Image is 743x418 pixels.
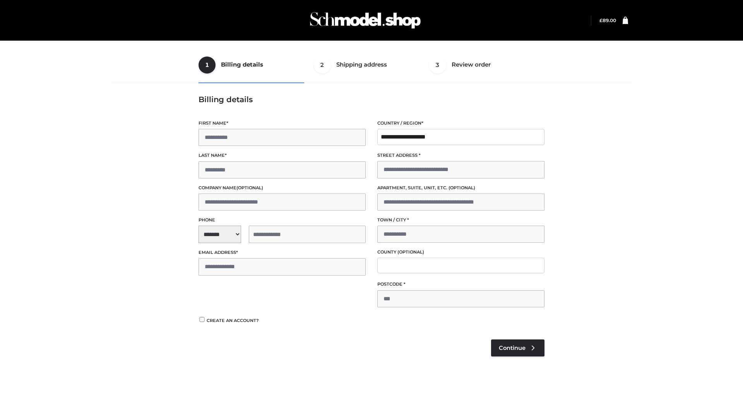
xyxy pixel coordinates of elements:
[207,318,259,323] span: Create an account?
[199,184,366,192] label: Company name
[199,249,366,256] label: Email address
[236,185,263,190] span: (optional)
[377,216,544,224] label: Town / City
[199,216,366,224] label: Phone
[599,17,616,23] bdi: 89.00
[491,339,544,356] a: Continue
[199,120,366,127] label: First name
[377,184,544,192] label: Apartment, suite, unit, etc.
[377,281,544,288] label: Postcode
[499,344,526,351] span: Continue
[377,120,544,127] label: Country / Region
[199,95,544,104] h3: Billing details
[377,152,544,159] label: Street address
[599,17,616,23] a: £89.00
[377,248,544,256] label: County
[307,5,423,36] img: Schmodel Admin 964
[397,249,424,255] span: (optional)
[199,152,366,159] label: Last name
[199,317,205,322] input: Create an account?
[449,185,475,190] span: (optional)
[599,17,603,23] span: £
